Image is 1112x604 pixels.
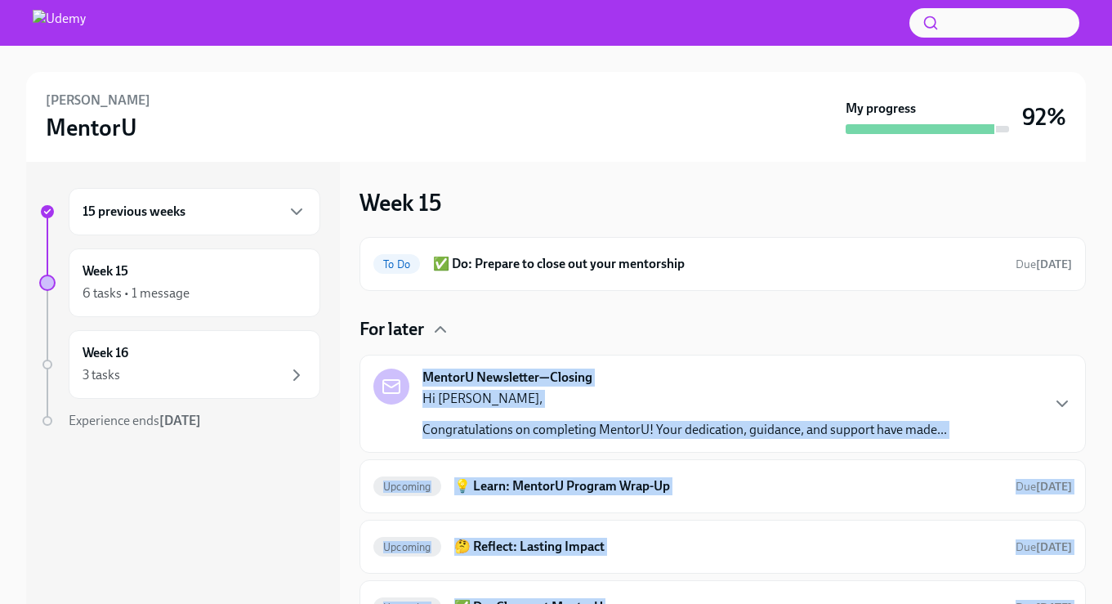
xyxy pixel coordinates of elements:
span: August 29th, 2025 21:00 [1016,257,1072,272]
strong: [DATE] [1036,480,1072,494]
a: Upcoming🤔 Reflect: Lasting ImpactDue[DATE] [373,534,1072,560]
div: For later [360,317,1086,342]
strong: My progress [846,100,916,118]
strong: [DATE] [159,413,201,428]
h6: 15 previous weeks [83,203,185,221]
h4: For later [360,317,424,342]
span: Due [1016,480,1072,494]
a: Upcoming💡 Learn: MentorU Program Wrap-UpDue[DATE] [373,473,1072,499]
span: Experience ends [69,413,201,428]
strong: [DATE] [1036,257,1072,271]
img: Udemy [33,10,86,36]
div: 6 tasks • 1 message [83,284,190,302]
span: Due [1016,257,1072,271]
span: Upcoming [373,541,441,553]
h6: Week 16 [83,344,128,362]
h6: [PERSON_NAME] [46,92,150,110]
h6: ✅ Do: Prepare to close out your mentorship [433,255,1003,273]
div: 15 previous weeks [69,188,320,235]
p: Hi [PERSON_NAME], [422,390,947,408]
p: Congratulations on completing MentorU! Your dedication, guidance, and support have made... [422,421,947,439]
span: September 5th, 2025 21:00 [1016,479,1072,494]
a: To Do✅ Do: Prepare to close out your mentorshipDue[DATE] [373,251,1072,277]
a: Week 156 tasks • 1 message [39,248,320,317]
h3: 92% [1022,102,1066,132]
div: 3 tasks [83,366,120,384]
a: Week 163 tasks [39,330,320,399]
span: To Do [373,258,420,271]
strong: MentorU Newsletter—Closing [422,369,592,387]
h3: Week 15 [360,188,441,217]
h6: Week 15 [83,262,128,280]
span: September 5th, 2025 21:00 [1016,539,1072,555]
h6: 💡 Learn: MentorU Program Wrap-Up [454,477,1003,495]
span: Upcoming [373,481,441,493]
h6: 🤔 Reflect: Lasting Impact [454,538,1003,556]
strong: [DATE] [1036,540,1072,554]
span: Due [1016,540,1072,554]
h3: MentorU [46,113,137,142]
